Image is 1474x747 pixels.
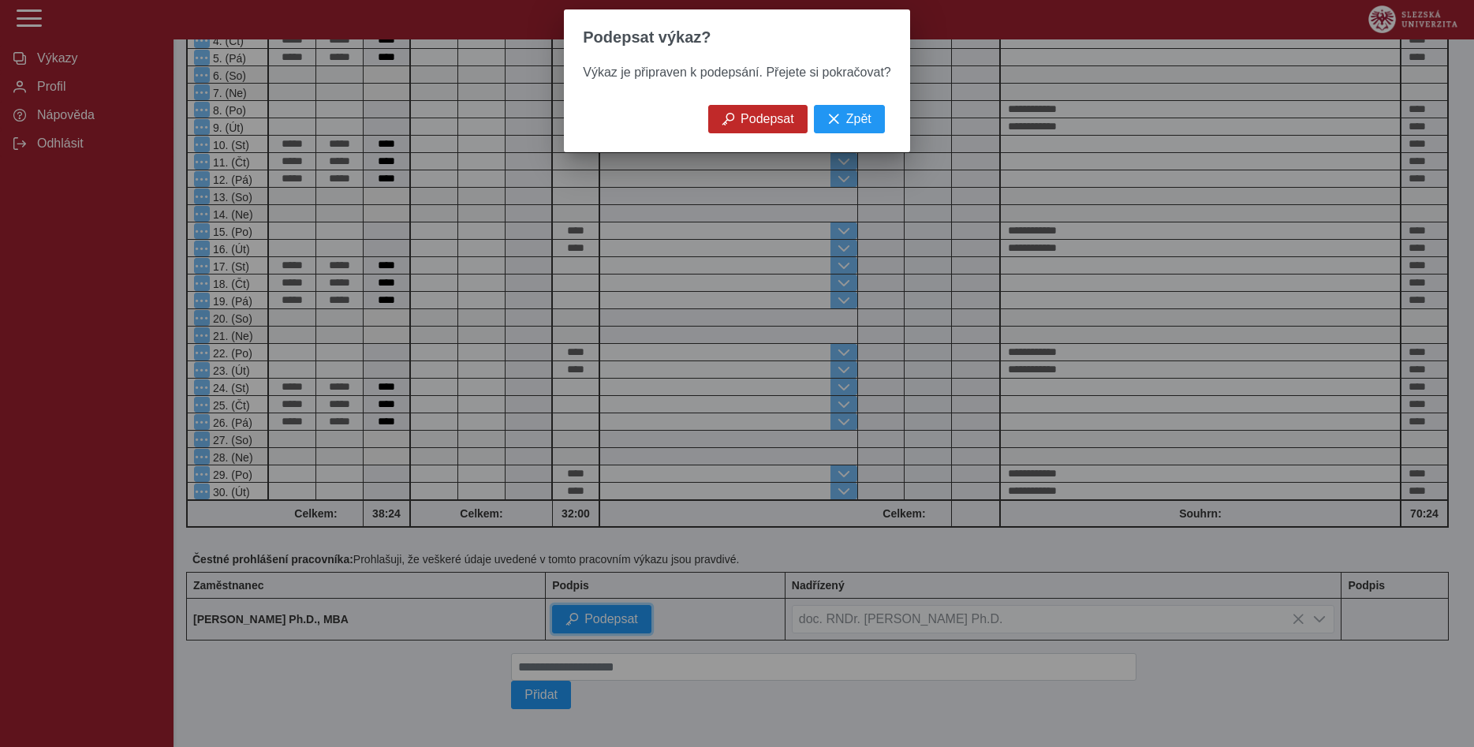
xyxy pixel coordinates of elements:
span: Zpět [846,112,871,126]
span: Podepsat výkaz? [583,28,711,47]
span: Výkaz je připraven k podepsání. Přejete si pokračovat? [583,65,890,79]
button: Zpět [814,105,885,133]
button: Podepsat [708,105,808,133]
span: Podepsat [741,112,794,126]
